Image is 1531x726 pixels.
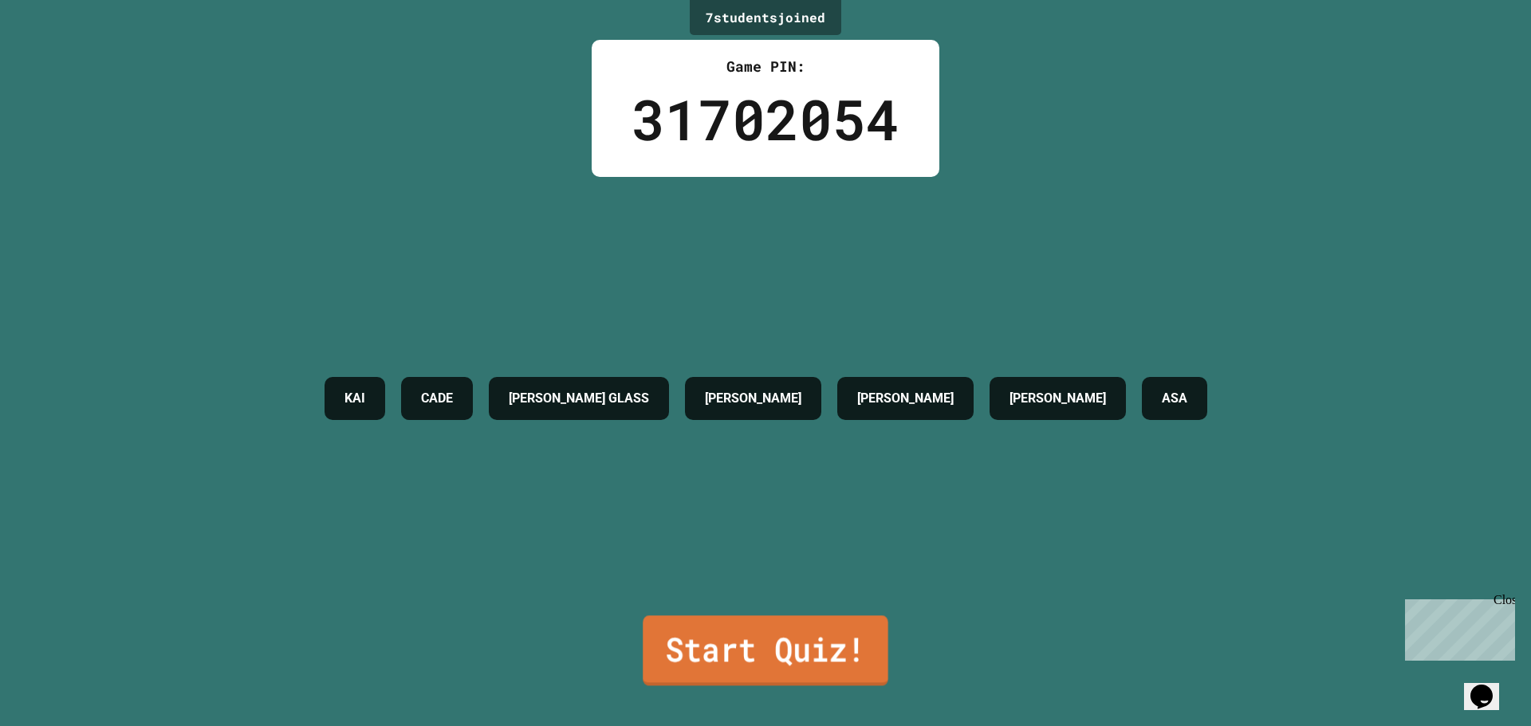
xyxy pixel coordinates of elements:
[705,389,801,408] h4: [PERSON_NAME]
[421,389,453,408] h4: CADE
[1464,662,1515,710] iframe: chat widget
[1399,593,1515,661] iframe: chat widget
[643,615,888,685] a: Start Quiz!
[1010,389,1106,408] h4: [PERSON_NAME]
[344,389,365,408] h4: KAI
[1162,389,1187,408] h4: ASA
[632,77,899,161] div: 31702054
[632,56,899,77] div: Game PIN:
[6,6,110,101] div: Chat with us now!Close
[857,389,954,408] h4: [PERSON_NAME]
[509,389,649,408] h4: [PERSON_NAME] GLASS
